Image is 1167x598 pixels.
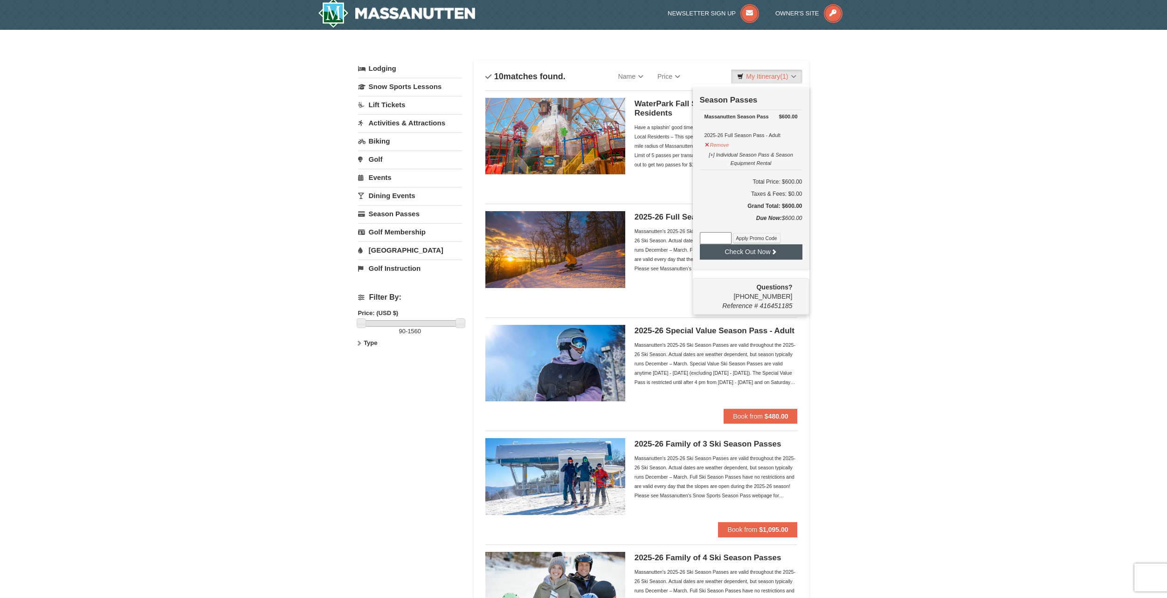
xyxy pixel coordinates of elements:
a: Golf [358,151,462,168]
span: (1) [780,73,788,80]
a: Events [358,169,462,186]
span: [PHONE_NUMBER] [700,282,793,300]
img: 6619937-199-446e7550.jpg [485,438,625,515]
span: 90 [399,328,405,335]
div: Have a splashin' good time all fall at Massanutten WaterPark! Exclusive for Local Residents – Thi... [635,123,798,169]
img: 6619937-198-dda1df27.jpg [485,325,625,401]
a: Snow Sports Lessons [358,78,462,95]
a: Lift Tickets [358,96,462,113]
a: My Itinerary(1) [731,69,802,83]
h5: 2025-26 Family of 3 Ski Season Passes [635,440,798,449]
a: Dining Events [358,187,462,204]
a: Price [650,67,687,86]
a: Lodging [358,60,462,77]
strong: Due Now: [756,215,782,221]
label: - [358,327,462,336]
button: [+] Individual Season Pass & Season Equipment Rental [704,148,798,168]
h4: matches found. [485,72,566,81]
span: Owner's Site [775,10,819,17]
span: Book from [727,526,757,533]
a: Biking [358,132,462,150]
a: Name [611,67,650,86]
span: Newsletter Sign Up [668,10,736,17]
div: 2025-26 Full Season Pass - Adult [704,112,798,140]
h6: Total Price: $600.00 [700,177,802,186]
span: 416451185 [760,302,792,309]
div: Massanutten's 2025-26 Ski Season Passes are valid throughout the 2025-26 Ski Season. Actual dates... [635,227,798,273]
a: Season Passes [358,205,462,222]
a: Golf Instruction [358,260,462,277]
h5: Grand Total: $600.00 [700,201,802,211]
button: Remove [704,138,730,150]
h5: 2025-26 Family of 4 Ski Season Passes [635,553,798,563]
h5: 2025-26 Special Value Season Pass - Adult [635,326,798,336]
a: Newsletter Sign Up [668,10,759,17]
strong: Season Passes [700,96,758,104]
strong: $480.00 [765,412,788,420]
button: Apply Promo Code [733,233,780,243]
h5: WaterPark Fall Season Pass- Local Residents [635,99,798,118]
div: Massanutten Season Pass [704,112,798,121]
strong: Type [364,339,377,346]
span: 1560 [407,328,421,335]
button: Check Out Now [700,244,802,259]
div: Massanutten's 2025-26 Ski Season Passes are valid throughout the 2025-26 Ski Season. Actual dates... [635,340,798,387]
div: $600.00 [700,213,802,232]
strong: Questions? [756,283,792,291]
span: Reference # [722,302,758,309]
button: Book from $480.00 [724,409,797,424]
img: 6619937-208-2295c65e.jpg [485,211,625,288]
strong: Price: (USD $) [358,309,399,316]
span: 10 [494,72,504,81]
div: Massanutten's 2025-26 Ski Season Passes are valid throughout the 2025-26 Ski Season. Actual dates... [635,454,798,500]
button: Book from $1,095.00 [718,522,797,537]
a: Owner's Site [775,10,842,17]
a: [GEOGRAPHIC_DATA] [358,241,462,259]
img: 6619937-212-8c750e5f.jpg [485,98,625,174]
div: Taxes & Fees: $0.00 [700,189,802,199]
strong: $1,095.00 [759,526,788,533]
span: Book from [733,412,763,420]
a: Golf Membership [358,223,462,241]
h5: 2025-26 Full Season Individual Ski Pass [635,213,798,222]
h4: Filter By: [358,293,462,302]
a: Activities & Attractions [358,114,462,131]
strong: $600.00 [779,112,798,121]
